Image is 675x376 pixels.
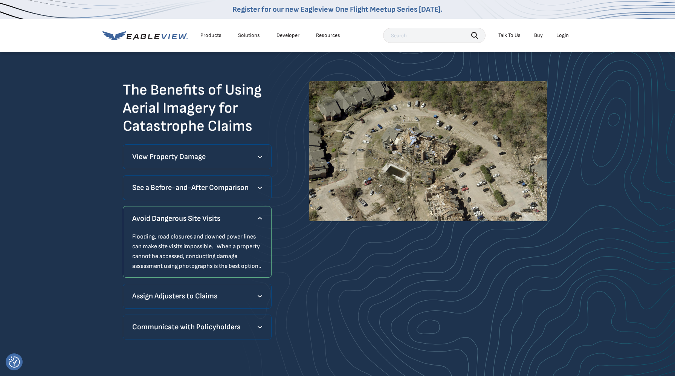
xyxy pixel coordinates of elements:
[556,32,569,39] div: Login
[132,232,262,271] p: Flooding, road closures and downed power lines can make site visits impossible. When a property c...
[9,356,20,368] button: Consent Preferences
[200,32,221,39] div: Products
[132,321,262,333] p: Communicate with Policyholders
[534,32,543,39] a: Buy
[132,290,262,302] p: Assign Adjusters to Claims
[123,81,272,135] h2: The Benefits of Using Aerial Imagery for Catastrophe Claims
[132,151,262,163] p: View Property Damage
[9,356,20,368] img: Revisit consent button
[132,182,262,194] p: See a Before-and-After Comparison
[316,32,340,39] div: Resources
[132,212,262,225] p: Avoid Dangerous Site Visits
[498,32,521,39] div: Talk To Us
[276,32,299,39] a: Developer
[232,5,443,14] a: Register for our new Eagleview One Flight Meetup Series [DATE].
[383,28,486,43] input: Search
[238,32,260,39] div: Solutions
